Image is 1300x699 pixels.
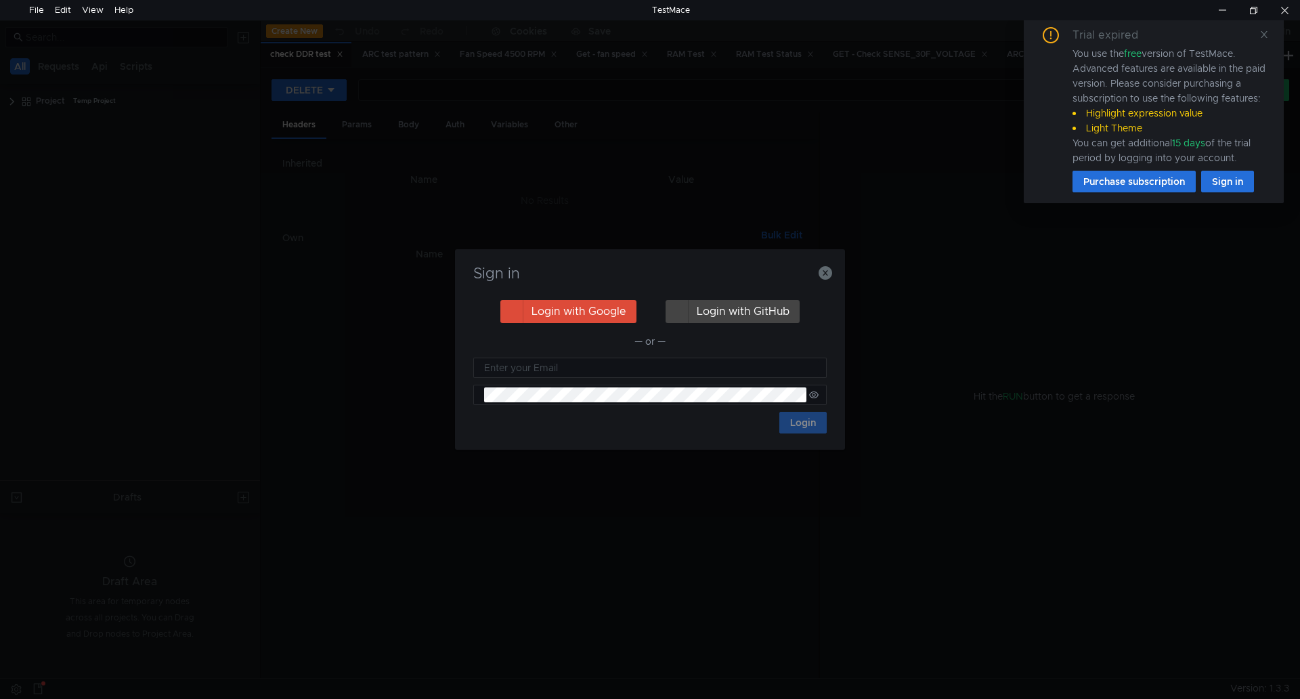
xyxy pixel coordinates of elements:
[1072,121,1267,135] li: Light Theme
[1072,46,1267,165] div: You use the version of TestMace. Advanced features are available in the paid version. Please cons...
[1072,106,1267,121] li: Highlight expression value
[1072,135,1267,165] div: You can get additional of the trial period by logging into your account.
[1201,171,1254,192] button: Sign in
[471,266,829,282] h3: Sign in
[666,300,800,323] button: Login with GitHub
[473,333,827,349] div: — or —
[1124,47,1142,60] span: free
[484,360,819,375] input: Enter your Email
[500,300,636,323] button: Login with Google
[1172,137,1205,149] span: 15 days
[1072,171,1196,192] button: Purchase subscription
[1072,27,1154,43] div: Trial expired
